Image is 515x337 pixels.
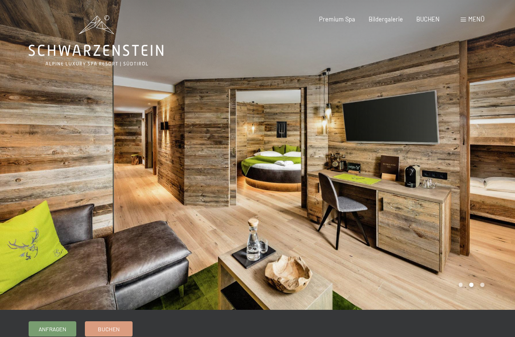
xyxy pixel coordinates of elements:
[98,325,120,333] span: Buchen
[416,15,440,23] a: BUCHEN
[319,15,355,23] a: Premium Spa
[85,322,132,336] a: Buchen
[29,322,76,336] a: Anfragen
[468,15,484,23] span: Menü
[369,15,403,23] a: Bildergalerie
[39,325,66,333] span: Anfragen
